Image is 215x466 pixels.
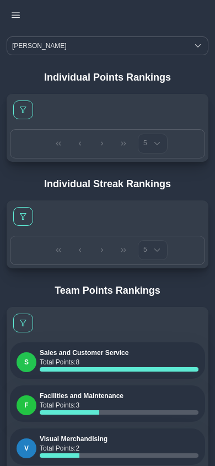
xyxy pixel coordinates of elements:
div: Avatar V [17,438,36,458]
div: Avatar F [17,395,36,415]
h6: Visual Merchandising [40,435,198,443]
h4: Individual Streak Rankings [7,178,208,190]
h6: Sales and Customer Service [40,349,198,357]
h6: Facilities and Maintenance [40,392,198,400]
p: Total Points : 2 [40,443,198,453]
h4: Individual Points Rankings [7,72,208,84]
span: [PERSON_NAME] [7,37,188,55]
div: Avatar S [17,352,36,372]
div: Select a location [188,37,208,55]
p: Total Points : 3 [40,400,198,410]
p: Total Points : 8 [40,357,198,367]
h4: Team Points Rankings [7,285,208,297]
